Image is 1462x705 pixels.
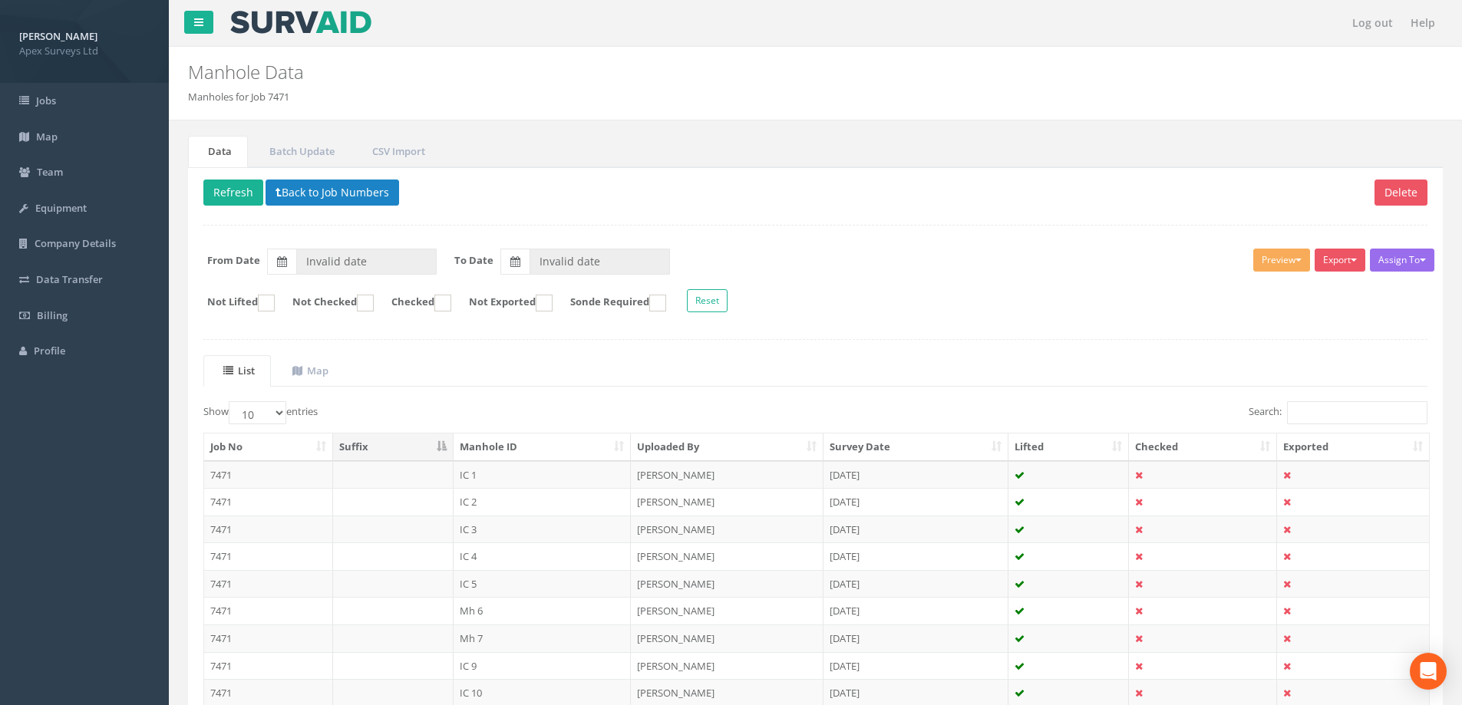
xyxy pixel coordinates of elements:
[631,433,823,461] th: Uploaded By: activate to sort column ascending
[631,597,823,624] td: [PERSON_NAME]
[1370,249,1434,272] button: Assign To
[296,249,437,275] input: From Date
[204,542,333,570] td: 7471
[1287,401,1427,424] input: Search:
[204,570,333,598] td: 7471
[823,652,1008,680] td: [DATE]
[823,624,1008,652] td: [DATE]
[204,652,333,680] td: 7471
[223,364,255,377] uib-tab-heading: List
[188,62,1230,82] h2: Manhole Data
[1008,433,1130,461] th: Lifted: activate to sort column ascending
[1410,653,1447,690] div: Open Intercom Messenger
[229,401,286,424] select: Showentries
[333,433,454,461] th: Suffix: activate to sort column descending
[823,516,1008,543] td: [DATE]
[823,433,1008,461] th: Survey Date: activate to sort column ascending
[204,433,333,461] th: Job No: activate to sort column ascending
[1375,180,1427,206] button: Delete
[35,201,87,215] span: Equipment
[204,597,333,624] td: 7471
[204,624,333,652] td: 7471
[454,516,632,543] td: IC 3
[823,461,1008,489] td: [DATE]
[823,542,1008,570] td: [DATE]
[823,597,1008,624] td: [DATE]
[19,44,150,58] span: Apex Surveys Ltd
[192,295,275,311] label: Not Lifted
[376,295,451,311] label: Checked
[631,542,823,570] td: [PERSON_NAME]
[454,433,632,461] th: Manhole ID: activate to sort column ascending
[36,94,56,107] span: Jobs
[1277,433,1429,461] th: Exported: activate to sort column ascending
[454,570,632,598] td: IC 5
[207,253,260,268] label: From Date
[36,130,58,143] span: Map
[454,624,632,652] td: Mh 7
[454,652,632,680] td: IC 9
[1315,249,1365,272] button: Export
[454,597,632,624] td: Mh 6
[249,136,351,167] a: Batch Update
[631,516,823,543] td: [PERSON_NAME]
[631,488,823,516] td: [PERSON_NAME]
[37,308,68,322] span: Billing
[454,461,632,489] td: IC 1
[36,272,103,286] span: Data Transfer
[203,180,263,206] button: Refresh
[37,165,63,179] span: Team
[204,516,333,543] td: 7471
[188,90,289,104] li: Manholes for Job 7471
[19,29,97,43] strong: [PERSON_NAME]
[454,295,553,311] label: Not Exported
[823,488,1008,516] td: [DATE]
[34,344,65,357] span: Profile
[530,249,670,275] input: To Date
[631,461,823,489] td: [PERSON_NAME]
[19,25,150,58] a: [PERSON_NAME] Apex Surveys Ltd
[272,355,345,387] a: Map
[555,295,666,311] label: Sonde Required
[687,289,728,312] button: Reset
[292,364,328,377] uib-tab-heading: Map
[631,652,823,680] td: [PERSON_NAME]
[454,488,632,516] td: IC 2
[204,461,333,489] td: 7471
[277,295,374,311] label: Not Checked
[203,355,271,387] a: List
[631,624,823,652] td: [PERSON_NAME]
[823,570,1008,598] td: [DATE]
[454,542,632,570] td: IC 4
[35,236,116,250] span: Company Details
[1253,249,1310,272] button: Preview
[454,253,493,268] label: To Date
[1249,401,1427,424] label: Search:
[352,136,441,167] a: CSV Import
[204,488,333,516] td: 7471
[188,136,248,167] a: Data
[1129,433,1277,461] th: Checked: activate to sort column ascending
[631,570,823,598] td: [PERSON_NAME]
[203,401,318,424] label: Show entries
[266,180,399,206] button: Back to Job Numbers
